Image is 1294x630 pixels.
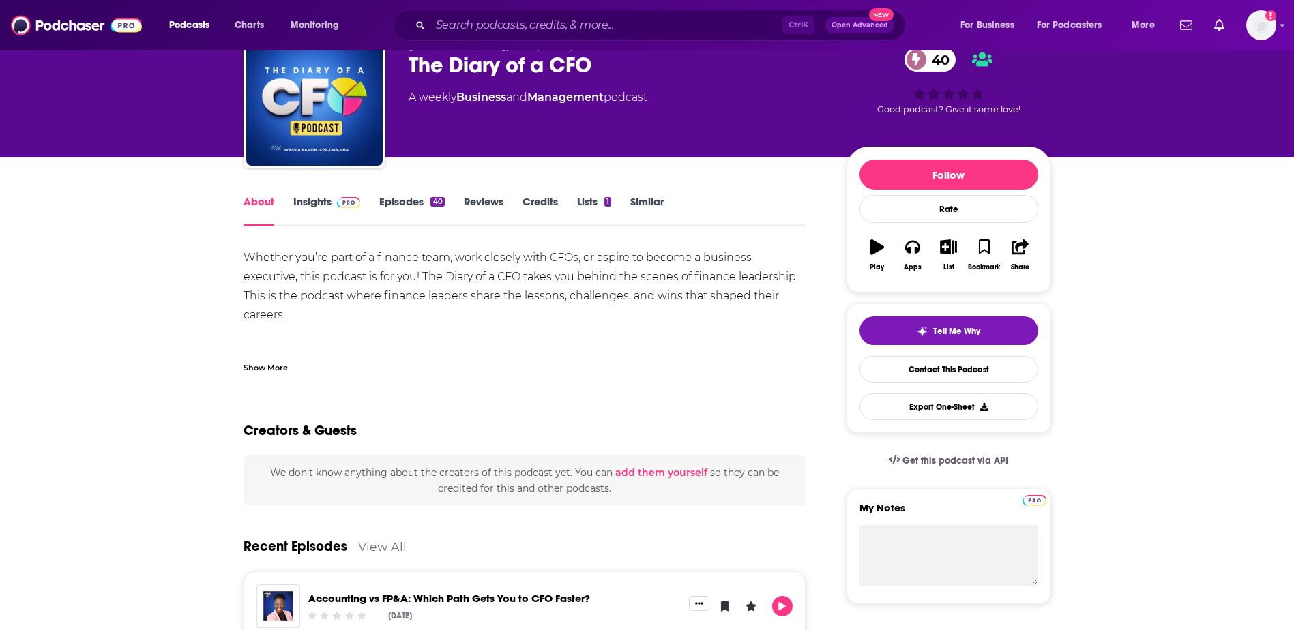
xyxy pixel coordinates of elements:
a: About [244,195,274,226]
button: add them yourself [615,467,707,478]
button: tell me why sparkleTell Me Why [859,316,1038,345]
a: Reviews [464,195,503,226]
span: Get this podcast via API [902,455,1008,466]
span: Open Advanced [832,22,888,29]
span: Ctrl K [782,16,814,34]
img: User Profile [1246,10,1276,40]
span: For Podcasters [1037,16,1102,35]
button: Apps [895,230,930,280]
img: The Diary of a CFO [246,29,383,166]
img: Podchaser Pro [1023,495,1046,506]
div: Apps [904,263,922,271]
img: Podchaser Pro [337,197,361,208]
button: Leave a Rating [741,596,761,616]
a: Management [527,91,604,104]
div: Rate [859,195,1038,223]
img: Podchaser - Follow, Share and Rate Podcasts [11,12,142,38]
span: More [1132,16,1155,35]
a: Get this podcast via API [878,444,1020,477]
button: Show profile menu [1246,10,1276,40]
a: Lists1 [577,195,611,226]
span: Logged in as HBurn [1246,10,1276,40]
a: View All [358,539,407,554]
button: Open AdvancedNew [825,17,894,33]
div: Search podcasts, credits, & more... [406,10,919,41]
a: Accounting vs FP&A: Which Path Gets You to CFO Faster? [308,592,590,605]
a: Charts [226,14,272,36]
span: We don't know anything about the creators of this podcast yet . You can so they can be credited f... [270,466,779,494]
span: For Business [960,16,1014,35]
span: Podcasts [169,16,209,35]
a: Pro website [1023,493,1046,506]
div: Bookmark [968,263,1000,271]
button: open menu [1122,14,1172,36]
div: A weekly podcast [409,89,647,106]
input: Search podcasts, credits, & more... [430,14,782,36]
span: and [506,91,527,104]
span: New [869,8,894,21]
button: Bookmark Episode [715,596,735,616]
button: open menu [160,14,227,36]
a: InsightsPodchaser Pro [293,195,361,226]
span: Monitoring [291,16,339,35]
button: List [930,230,966,280]
div: 40 [430,197,444,207]
button: open menu [281,14,357,36]
a: Credits [523,195,558,226]
div: Play [870,263,884,271]
div: [DATE] [388,611,412,620]
a: Recent Episodes [244,538,347,555]
a: 40 [905,48,956,72]
a: Episodes40 [379,195,444,226]
div: 40Good podcast? Give it some love! [847,39,1051,123]
button: open menu [1028,14,1122,36]
a: Show notifications dropdown [1175,14,1198,37]
span: Good podcast? Give it some love! [877,104,1020,115]
span: 40 [918,48,956,72]
div: 1 [604,197,611,207]
label: My Notes [859,501,1038,525]
div: Community Rating: 0 out of 5 [306,610,368,620]
img: Accounting vs FP&A: Which Path Gets You to CFO Faster? [256,584,300,628]
button: open menu [951,14,1031,36]
button: Follow [859,160,1038,190]
button: Export One-Sheet [859,393,1038,420]
button: Bookmark [967,230,1002,280]
a: Show notifications dropdown [1209,14,1230,37]
button: Play [772,596,793,616]
button: Share [1002,230,1038,280]
span: Tell Me Why [933,326,980,337]
a: Contact This Podcast [859,356,1038,382]
img: tell me why sparkle [917,326,928,337]
h2: Creators & Guests [244,422,357,439]
div: Share [1011,263,1029,271]
a: Similar [630,195,664,226]
button: Show More Button [689,596,709,611]
span: Charts [235,16,264,35]
a: Business [456,91,506,104]
button: Play [859,230,895,280]
div: List [943,263,954,271]
svg: Add a profile image [1265,10,1276,21]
